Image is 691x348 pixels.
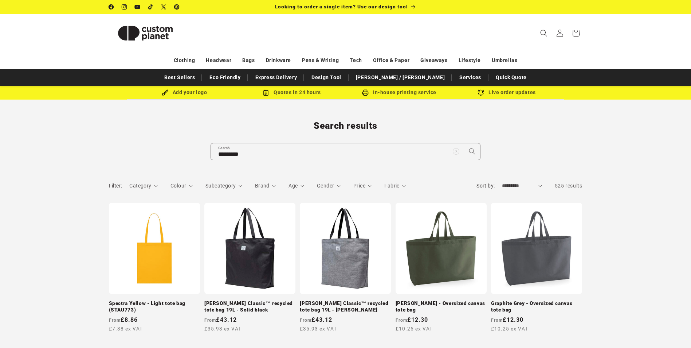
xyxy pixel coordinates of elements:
a: [PERSON_NAME] / [PERSON_NAME] [352,71,448,84]
button: Clear search term [448,143,464,159]
a: Services [456,71,485,84]
a: Design Tool [308,71,345,84]
a: [PERSON_NAME] Classic™ recycled tote bag 19L - [PERSON_NAME] [300,300,391,313]
summary: Category (0 selected) [129,182,158,190]
h1: Search results [109,120,582,132]
a: Drinkware [266,54,291,67]
label: Sort by: [476,183,495,189]
a: Custom Planet [106,14,184,52]
h2: Filter: [109,182,122,190]
summary: Gender (0 selected) [317,182,341,190]
a: Eco Friendly [206,71,244,84]
a: Office & Paper [373,54,409,67]
summary: Colour (0 selected) [170,182,193,190]
img: In-house printing [362,89,369,96]
span: Colour [170,183,186,189]
img: Custom Planet [109,17,182,50]
summary: Age (0 selected) [288,182,304,190]
a: Spectra Yellow - Light tote bag (STAU773) [109,300,200,313]
img: Order updates [478,89,484,96]
summary: Search [536,25,552,41]
summary: Fabric (0 selected) [384,182,406,190]
a: [PERSON_NAME] - Oversized canvas tote bag [396,300,487,313]
a: Umbrellas [492,54,517,67]
span: Price [353,183,365,189]
a: Lifestyle [459,54,481,67]
summary: Price [353,182,372,190]
a: Pens & Writing [302,54,339,67]
a: Clothing [174,54,195,67]
img: Brush Icon [162,89,168,96]
a: Quick Quote [492,71,530,84]
div: Live order updates [453,88,561,97]
span: Age [288,183,298,189]
a: Headwear [206,54,231,67]
summary: Brand (0 selected) [255,182,276,190]
button: Search [464,143,480,159]
div: In-house printing service [346,88,453,97]
a: Giveaways [420,54,447,67]
div: Add your logo [131,88,238,97]
span: Category [129,183,151,189]
span: Subcategory [205,183,236,189]
a: Bags [242,54,255,67]
div: Quotes in 24 hours [238,88,346,97]
span: Looking to order a single item? Use our design tool [275,4,408,9]
img: Order Updates Icon [263,89,269,96]
a: Best Sellers [161,71,199,84]
a: Express Delivery [252,71,301,84]
span: Gender [317,183,334,189]
a: Graphite Grey - Oversized canvas tote bag [491,300,582,313]
span: 525 results [555,183,582,189]
a: [PERSON_NAME] Classic™ recycled tote bag 19L - Solid black [204,300,295,313]
span: Fabric [384,183,399,189]
summary: Subcategory (0 selected) [205,182,242,190]
span: Brand [255,183,270,189]
a: Tech [350,54,362,67]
